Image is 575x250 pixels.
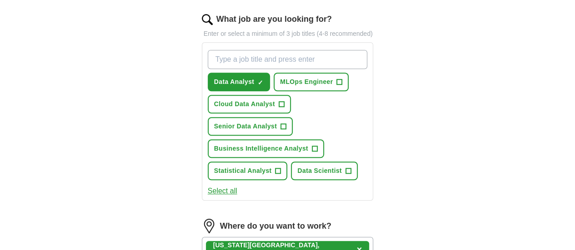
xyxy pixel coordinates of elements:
span: Statistical Analyst [214,166,272,176]
span: Business Intelligence Analyst [214,144,308,153]
button: Data Analyst✓ [208,73,270,91]
button: MLOps Engineer [274,73,349,91]
button: Senior Data Analyst [208,117,293,136]
label: What job are you looking for? [216,13,332,25]
label: Where do you want to work? [220,220,331,232]
span: Cloud Data Analyst [214,99,275,109]
img: search.png [202,14,213,25]
button: Statistical Analyst [208,162,288,180]
input: Type a job title and press enter [208,50,368,69]
span: Data Scientist [297,166,342,176]
span: Data Analyst [214,77,255,87]
p: Enter or select a minimum of 3 job titles (4-8 recommended) [202,29,374,39]
span: Senior Data Analyst [214,122,277,131]
button: Business Intelligence Analyst [208,139,324,158]
img: location.png [202,219,216,233]
span: MLOps Engineer [280,77,333,87]
button: Cloud Data Analyst [208,95,291,113]
span: ✓ [258,79,263,86]
button: Select all [208,186,237,196]
button: Data Scientist [291,162,358,180]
